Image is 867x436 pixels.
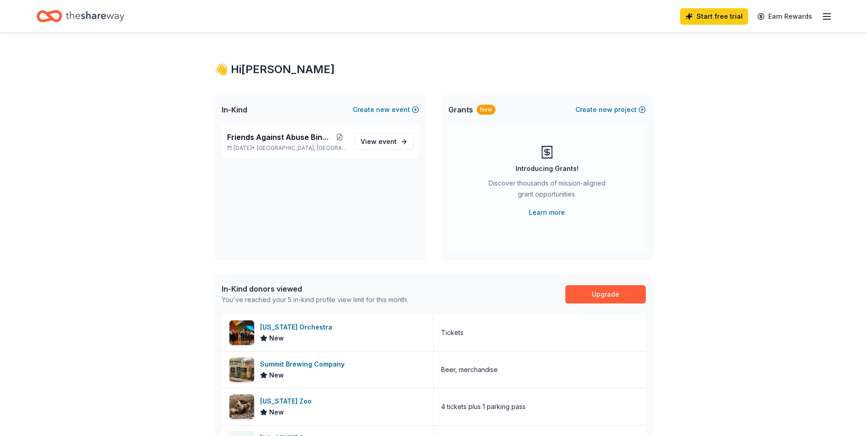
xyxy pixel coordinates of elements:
[353,104,419,115] button: Createnewevent
[260,396,315,407] div: [US_STATE] Zoo
[37,5,124,27] a: Home
[222,294,408,305] div: You've reached your 5 in-kind profile view limit for this month.
[441,327,463,338] div: Tickets
[227,144,347,152] p: [DATE] •
[477,105,495,115] div: New
[376,104,390,115] span: new
[378,138,397,145] span: event
[441,401,526,412] div: 4 tickets plus 1 parking pass
[565,285,646,303] a: Upgrade
[222,283,408,294] div: In-Kind donors viewed
[485,178,609,203] div: Discover thousands of mission-aligned grant opportunities.
[361,136,397,147] span: View
[448,104,473,115] span: Grants
[269,333,284,344] span: New
[680,8,748,25] a: Start free trial
[257,144,347,152] span: [GEOGRAPHIC_DATA], [GEOGRAPHIC_DATA]
[229,357,254,382] img: Image for Summit Brewing Company
[516,163,579,174] div: Introducing Grants!
[227,132,332,143] span: Friends Against Abuse Bingo Night
[229,394,254,419] img: Image for Minnesota Zoo
[355,133,414,150] a: View event
[599,104,612,115] span: new
[752,8,818,25] a: Earn Rewards
[214,62,653,77] div: 👋 Hi [PERSON_NAME]
[229,320,254,345] img: Image for Minnesota Orchestra
[269,407,284,418] span: New
[260,322,336,333] div: [US_STATE] Orchestra
[575,104,646,115] button: Createnewproject
[222,104,247,115] span: In-Kind
[269,370,284,381] span: New
[441,364,498,375] div: Beer, merchandise
[260,359,348,370] div: Summit Brewing Company
[529,207,565,218] a: Learn more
